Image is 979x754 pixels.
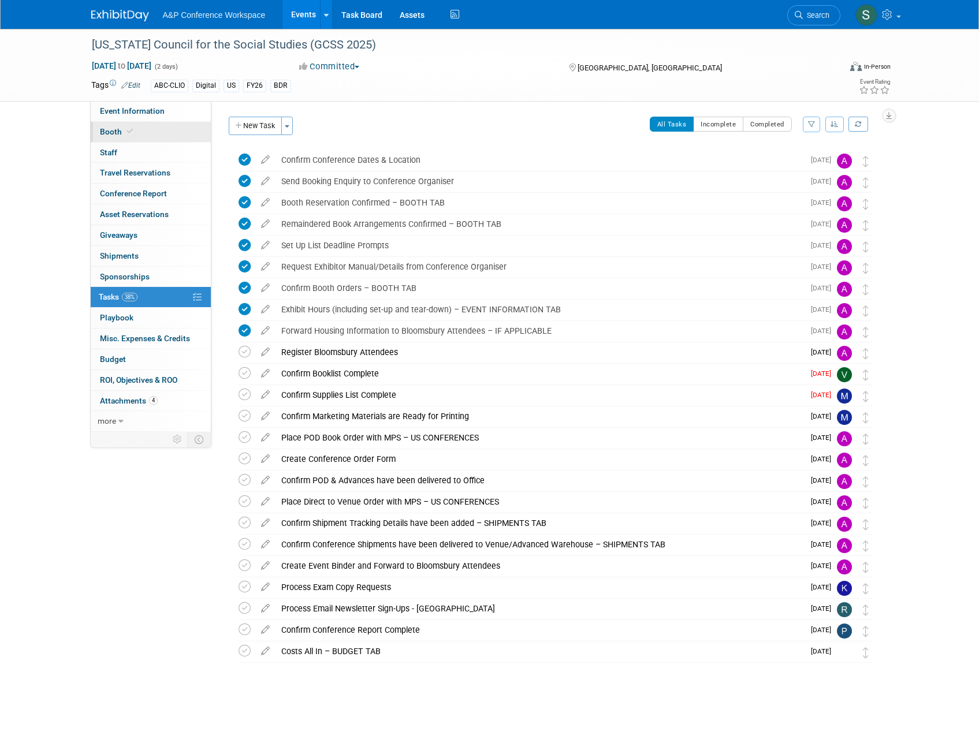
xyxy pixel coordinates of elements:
[91,349,211,369] a: Budget
[91,287,211,307] a: Tasks38%
[850,62,862,71] img: Format-Inperson.png
[88,35,823,55] div: [US_STATE] Council for the Social Studies (GCSS 2025)
[91,10,149,21] img: ExhibitDay
[811,199,837,207] span: [DATE]
[811,604,837,613] span: [DATE]
[811,284,837,292] span: [DATE]
[255,539,276,550] a: edit
[772,60,891,77] div: Event Format
[255,582,276,592] a: edit
[163,10,266,20] span: A&P Conference Workspace
[100,189,167,198] span: Conference Report
[276,641,804,661] div: Costs All In – BUDGET TAB
[863,241,869,252] i: Move task
[837,431,852,446] img: Amanda Oney
[255,197,276,208] a: edit
[276,492,804,512] div: Place Direct to Venue Order with MPS – US CONFERENCES
[151,80,188,92] div: ABC-CLIO
[255,347,276,357] a: edit
[811,540,837,548] span: [DATE]
[837,303,852,318] img: Amanda Oney
[91,246,211,266] a: Shipments
[229,117,282,135] button: New Task
[863,199,869,210] i: Move task
[743,117,792,132] button: Completed
[91,267,211,287] a: Sponsorships
[863,498,869,509] i: Move task
[859,79,890,85] div: Event Rating
[811,412,837,420] span: [DATE]
[276,171,804,191] div: Send Booking Enquiry to Conference Organiser
[122,293,137,301] span: 38%
[91,143,211,163] a: Staff
[276,236,804,255] div: Set Up List Deadline Prompts
[811,220,837,228] span: [DATE]
[243,80,266,92] div: FY26
[255,475,276,486] a: edit
[255,155,276,165] a: edit
[811,647,837,655] span: [DATE]
[276,214,804,234] div: Remaindered Book Arrangements Confirmed – BOOTH TAB
[693,117,743,132] button: Incomplete
[255,326,276,336] a: edit
[863,434,869,445] i: Move task
[255,561,276,571] a: edit
[255,219,276,229] a: edit
[863,369,869,380] i: Move task
[91,308,211,328] a: Playbook
[811,434,837,442] span: [DATE]
[837,367,852,382] img: Veronica Dove
[91,79,140,92] td: Tags
[187,432,211,447] td: Toggle Event Tabs
[837,495,852,510] img: Amanda Oney
[100,210,169,219] span: Asset Reservations
[99,292,137,301] span: Tasks
[811,369,837,378] span: [DATE]
[837,559,852,574] img: Amanda Oney
[863,391,869,402] i: Move task
[837,196,852,211] img: Amanda Oney
[255,240,276,251] a: edit
[837,324,852,339] img: Amanda Oney
[837,282,852,297] img: Amanda Oney
[255,283,276,293] a: edit
[803,11,829,20] span: Search
[100,334,190,343] span: Misc. Expenses & Credits
[91,61,152,71] span: [DATE] [DATE]
[91,184,211,204] a: Conference Report
[276,620,804,640] div: Confirm Conference Report Complete
[276,599,804,618] div: Process Email Newsletter Sign-Ups - [GEOGRAPHIC_DATA]
[811,241,837,249] span: [DATE]
[100,251,139,260] span: Shipments
[276,556,804,576] div: Create Event Binder and Forward to Bloomsbury Attendees
[811,156,837,164] span: [DATE]
[276,193,804,212] div: Booth Reservation Confirmed – BOOTH TAB
[811,305,837,313] span: [DATE]
[276,364,804,383] div: Confirm Booklist Complete
[863,412,869,423] i: Move task
[276,513,804,533] div: Confirm Shipment Tracking Details have been added – SHIPMENTS TAB
[255,518,276,528] a: edit
[255,432,276,443] a: edit
[224,80,239,92] div: US
[811,177,837,185] span: [DATE]
[100,230,137,240] span: Giveaways
[276,471,804,490] div: Confirm POD & Advances have been delivered to Office
[837,239,852,254] img: Amanda Oney
[91,204,211,225] a: Asset Reservations
[863,540,869,551] i: Move task
[98,416,116,425] span: more
[276,428,804,447] div: Place POD Book Order with MPS – US CONFERENCES
[650,117,694,132] button: All Tasks
[192,80,219,92] div: Digital
[255,368,276,379] a: edit
[863,177,869,188] i: Move task
[811,626,837,634] span: [DATE]
[837,346,852,361] img: Amanda Oney
[100,168,170,177] span: Travel Reservations
[100,106,165,115] span: Event Information
[863,604,869,615] i: Move task
[270,80,291,92] div: BDR
[848,117,868,132] a: Refresh
[276,257,804,277] div: Request Exhibitor Manual/Details from Conference Organiser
